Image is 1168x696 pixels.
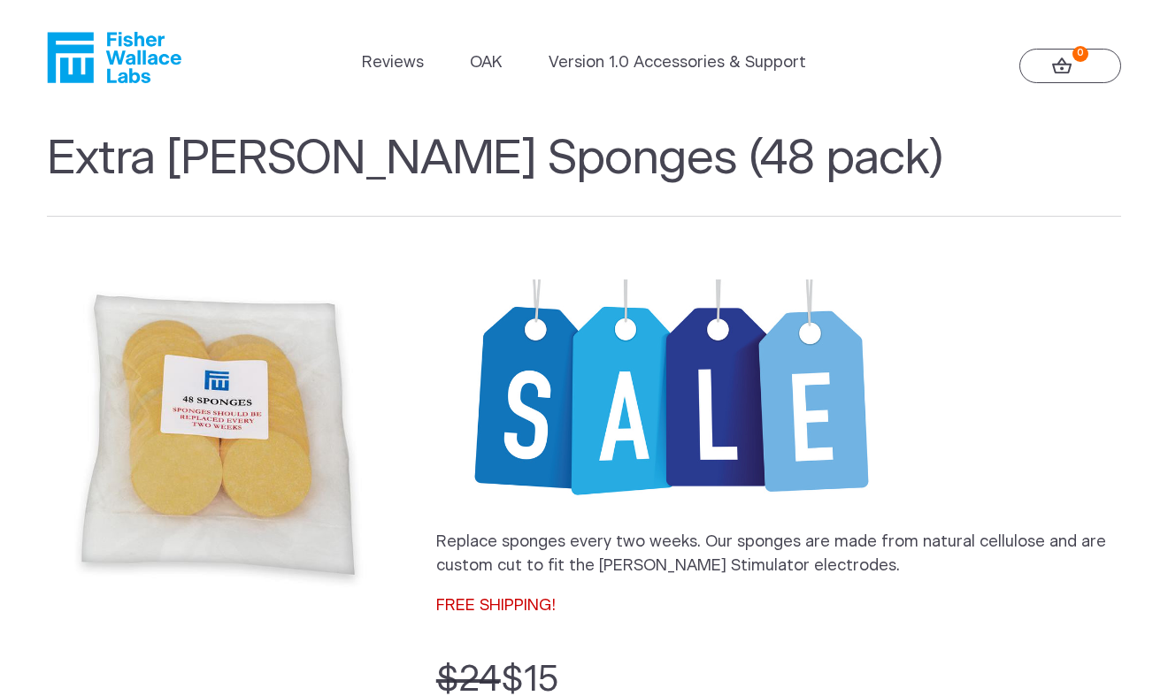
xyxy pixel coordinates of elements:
[47,131,1121,217] h1: Extra [PERSON_NAME] Sponges (48 pack)
[47,32,181,83] a: Fisher Wallace
[1019,49,1121,83] a: 0
[549,51,806,75] a: Version 1.0 Accessories & Support
[362,51,424,75] a: Reviews
[47,264,389,606] img: Extra Fisher Wallace Sponges (48 pack)
[436,531,1121,578] p: Replace sponges every two weeks. Our sponges are made from natural cellulose and are custom cut t...
[470,51,502,75] a: OAK
[436,598,556,614] span: FREE SHIPPING!
[1072,46,1088,62] strong: 0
